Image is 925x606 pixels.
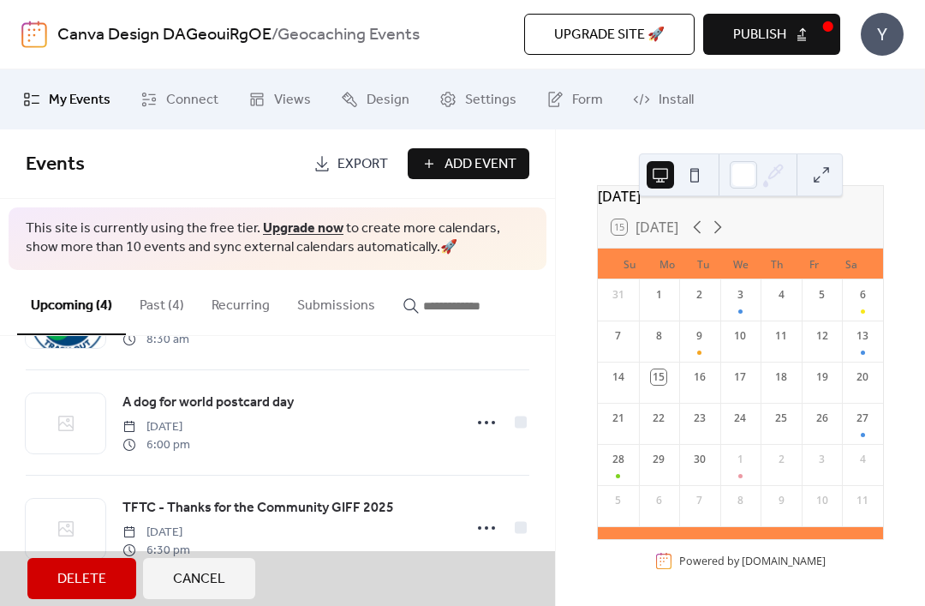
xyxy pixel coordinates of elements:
[272,19,277,51] b: /
[692,452,707,467] div: 30
[26,146,85,183] span: Events
[855,287,870,303] div: 6
[611,287,626,303] div: 31
[49,90,110,111] span: My Events
[143,558,255,599] button: Cancel
[685,249,722,279] div: Tu
[572,90,603,111] span: Form
[263,215,343,242] a: Upgrade now
[367,90,409,111] span: Design
[10,76,123,123] a: My Events
[198,270,283,333] button: Recurring
[815,493,830,508] div: 10
[57,569,106,590] span: Delete
[337,154,388,175] span: Export
[651,328,666,344] div: 8
[773,493,789,508] div: 9
[722,249,759,279] div: We
[773,287,789,303] div: 4
[732,452,748,467] div: 1
[759,249,796,279] div: Th
[773,369,789,385] div: 18
[815,411,830,426] div: 26
[27,558,136,599] button: Delete
[554,25,665,45] span: Upgrade site 🚀
[648,249,685,279] div: Mo
[651,411,666,426] div: 22
[692,411,707,426] div: 23
[815,328,830,344] div: 12
[692,369,707,385] div: 16
[611,411,626,426] div: 21
[692,493,707,508] div: 7
[57,19,272,51] a: Canva Design DAGeouiRgOE
[26,219,529,258] span: This site is currently using the free tier. to create more calendars, show more than 10 events an...
[773,452,789,467] div: 2
[651,369,666,385] div: 15
[126,270,198,333] button: Past (4)
[236,76,324,123] a: Views
[651,493,666,508] div: 6
[611,369,626,385] div: 14
[651,287,666,303] div: 1
[732,369,748,385] div: 17
[855,328,870,344] div: 13
[692,328,707,344] div: 9
[611,328,626,344] div: 7
[283,270,389,333] button: Submissions
[17,270,126,335] button: Upcoming (4)
[301,148,401,179] a: Export
[732,411,748,426] div: 24
[274,90,311,111] span: Views
[408,148,529,179] button: Add Event
[611,493,626,508] div: 5
[855,369,870,385] div: 20
[733,25,786,45] span: Publish
[832,249,869,279] div: Sa
[620,76,707,123] a: Install
[659,90,694,111] span: Install
[855,452,870,467] div: 4
[692,287,707,303] div: 2
[742,554,826,568] a: [DOMAIN_NAME]
[855,411,870,426] div: 27
[732,287,748,303] div: 3
[703,14,840,55] button: Publish
[173,569,225,590] span: Cancel
[534,76,616,123] a: Form
[815,287,830,303] div: 5
[773,411,789,426] div: 25
[277,19,420,51] b: Geocaching Events
[679,554,826,568] div: Powered by
[465,90,516,111] span: Settings
[815,452,830,467] div: 3
[732,493,748,508] div: 8
[611,452,626,467] div: 28
[524,14,695,55] button: Upgrade site 🚀
[598,186,883,207] div: [DATE]
[651,452,666,467] div: 29
[861,13,904,56] div: Y
[815,369,830,385] div: 19
[732,328,748,344] div: 10
[445,154,516,175] span: Add Event
[328,76,422,123] a: Design
[166,90,218,111] span: Connect
[855,493,870,508] div: 11
[427,76,529,123] a: Settings
[773,328,789,344] div: 11
[612,249,648,279] div: Su
[128,76,231,123] a: Connect
[21,21,47,48] img: logo
[796,249,832,279] div: Fr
